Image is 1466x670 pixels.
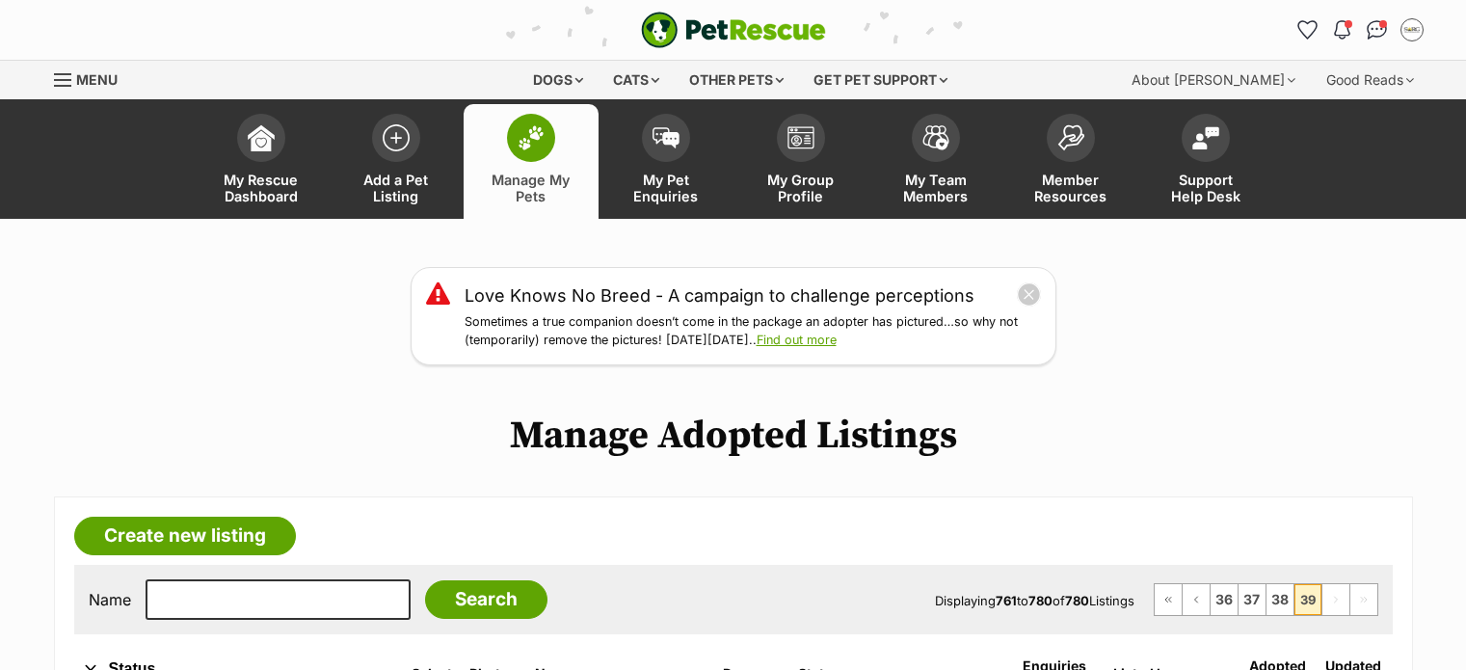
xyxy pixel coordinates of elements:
[1322,584,1349,615] span: Next page
[1367,20,1387,40] img: chat-41dd97257d64d25036548639549fe6c8038ab92f7586957e7f3b1b290dea8141.svg
[488,172,574,204] span: Manage My Pets
[76,71,118,88] span: Menu
[1362,14,1393,45] a: Conversations
[518,125,545,150] img: manage-my-pets-icon-02211641906a0b7f246fdf0571729dbe1e7629f14944591b6c1af311fb30b64b.svg
[653,127,680,148] img: pet-enquiries-icon-7e3ad2cf08bfb03b45e93fb7055b45f3efa6380592205ae92323e6603595dc1f.svg
[1162,172,1249,204] span: Support Help Desk
[1155,584,1182,615] a: First page
[464,104,599,219] a: Manage My Pets
[520,61,597,99] div: Dogs
[1266,584,1293,615] a: Page 38
[600,61,673,99] div: Cats
[194,104,329,219] a: My Rescue Dashboard
[218,172,305,204] span: My Rescue Dashboard
[1397,14,1427,45] button: My account
[996,593,1017,608] strong: 761
[1402,20,1422,40] img: Tess McLean profile pic
[54,61,131,95] a: Menu
[599,104,733,219] a: My Pet Enquiries
[787,126,814,149] img: group-profile-icon-3fa3cf56718a62981997c0bc7e787c4b2cf8bcc04b72c1350f741eb67cf2f40e.svg
[465,282,974,308] a: Love Knows No Breed - A campaign to challenge perceptions
[1327,14,1358,45] button: Notifications
[329,104,464,219] a: Add a Pet Listing
[757,333,837,347] a: Find out more
[1118,61,1309,99] div: About [PERSON_NAME]
[800,61,961,99] div: Get pet support
[641,12,826,48] img: logo-e224e6f780fb5917bec1dbf3a21bbac754714ae5b6737aabdf751b685950b380.svg
[1239,584,1266,615] a: Page 37
[1183,584,1210,615] a: Previous page
[74,517,296,555] a: Create new listing
[676,61,797,99] div: Other pets
[1028,593,1053,608] strong: 780
[935,593,1134,608] span: Displaying to of Listings
[383,124,410,151] img: add-pet-listing-icon-0afa8454b4691262ce3f59096e99ab1cd57d4a30225e0717b998d2c9b9846f56.svg
[733,104,868,219] a: My Group Profile
[1211,584,1238,615] a: Page 36
[1313,61,1427,99] div: Good Reads
[1154,583,1378,616] nav: Pagination
[1334,20,1349,40] img: notifications-46538b983faf8c2785f20acdc204bb7945ddae34d4c08c2a6579f10ce5e182be.svg
[89,591,131,608] label: Name
[425,580,547,619] input: Search
[1294,584,1321,615] span: Page 39
[1350,584,1377,615] span: Last page
[1293,14,1323,45] a: Favourites
[1003,104,1138,219] a: Member Resources
[353,172,440,204] span: Add a Pet Listing
[641,12,826,48] a: PetRescue
[1057,124,1084,150] img: member-resources-icon-8e73f808a243e03378d46382f2149f9095a855e16c252ad45f914b54edf8863c.svg
[465,313,1041,350] p: Sometimes a true companion doesn’t come in the package an adopter has pictured…so why not (tempor...
[248,124,275,151] img: dashboard-icon-eb2f2d2d3e046f16d808141f083e7271f6b2e854fb5c12c21221c1fb7104beca.svg
[1138,104,1273,219] a: Support Help Desk
[623,172,709,204] span: My Pet Enquiries
[1192,126,1219,149] img: help-desk-icon-fdf02630f3aa405de69fd3d07c3f3aa587a6932b1a1747fa1d2bba05be0121f9.svg
[758,172,844,204] span: My Group Profile
[893,172,979,204] span: My Team Members
[868,104,1003,219] a: My Team Members
[1293,14,1427,45] ul: Account quick links
[1027,172,1114,204] span: Member Resources
[922,125,949,150] img: team-members-icon-5396bd8760b3fe7c0b43da4ab00e1e3bb1a5d9ba89233759b79545d2d3fc5d0d.svg
[1065,593,1089,608] strong: 780
[1017,282,1041,307] button: close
